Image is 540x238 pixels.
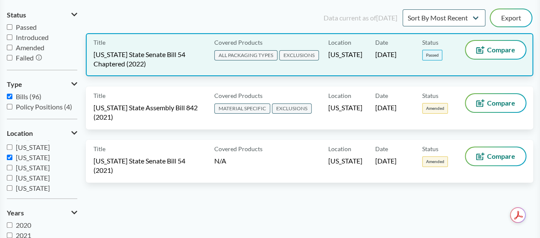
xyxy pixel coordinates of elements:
[7,80,22,88] span: Type
[7,175,12,181] input: [US_STATE]
[214,144,263,153] span: Covered Products
[375,144,388,153] span: Date
[324,13,397,23] div: Data current as of [DATE]
[7,165,12,170] input: [US_STATE]
[16,23,37,31] span: Passed
[7,232,12,238] input: 2021
[7,144,12,150] input: [US_STATE]
[7,8,77,22] button: Status
[7,222,12,228] input: 2020
[328,103,362,112] span: [US_STATE]
[7,55,12,60] input: Failed
[328,91,351,100] span: Location
[214,157,226,165] span: N/A
[422,38,438,47] span: Status
[279,50,319,60] span: EXCLUSIONS
[93,156,204,175] span: [US_STATE] State Senate Bill 54 (2021)
[16,43,44,52] span: Amended
[487,46,515,53] span: Compare
[214,38,263,47] span: Covered Products
[16,143,50,151] span: [US_STATE]
[375,50,397,59] span: [DATE]
[422,144,438,153] span: Status
[487,100,515,106] span: Compare
[7,45,12,50] input: Amended
[328,50,362,59] span: [US_STATE]
[375,103,397,112] span: [DATE]
[16,184,50,192] span: [US_STATE]
[272,103,312,114] span: EXCLUSIONS
[422,103,448,114] span: Amended
[7,77,77,92] button: Type
[375,38,388,47] span: Date
[422,91,438,100] span: Status
[7,104,12,109] input: Policy Positions (4)
[16,33,49,41] span: Introduced
[487,153,515,160] span: Compare
[16,103,72,111] span: Policy Positions (4)
[7,155,12,160] input: [US_STATE]
[375,91,388,100] span: Date
[466,147,525,165] button: Compare
[7,129,33,137] span: Location
[7,206,77,220] button: Years
[93,38,105,47] span: Title
[7,94,12,99] input: Bills (96)
[214,50,277,60] span: ALL PACKAGING TYPES
[7,209,24,217] span: Years
[93,91,105,100] span: Title
[93,103,204,122] span: [US_STATE] State Assembly Bill 842 (2021)
[16,153,50,161] span: [US_STATE]
[214,103,270,114] span: MATERIAL SPECIFIC
[214,91,263,100] span: Covered Products
[16,174,50,182] span: [US_STATE]
[466,41,525,59] button: Compare
[7,126,77,141] button: Location
[422,50,442,60] span: Passed
[328,38,351,47] span: Location
[16,54,34,62] span: Failed
[375,156,397,166] span: [DATE]
[16,221,31,229] span: 2020
[7,24,12,30] input: Passed
[7,11,26,19] span: Status
[93,50,204,69] span: [US_STATE] State Senate Bill 54 Chaptered (2022)
[422,156,448,167] span: Amended
[93,144,105,153] span: Title
[16,92,41,100] span: Bills (96)
[328,144,351,153] span: Location
[7,185,12,191] input: [US_STATE]
[490,9,531,26] button: Export
[7,34,12,40] input: Introduced
[328,156,362,166] span: [US_STATE]
[466,94,525,112] button: Compare
[16,163,50,172] span: [US_STATE]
